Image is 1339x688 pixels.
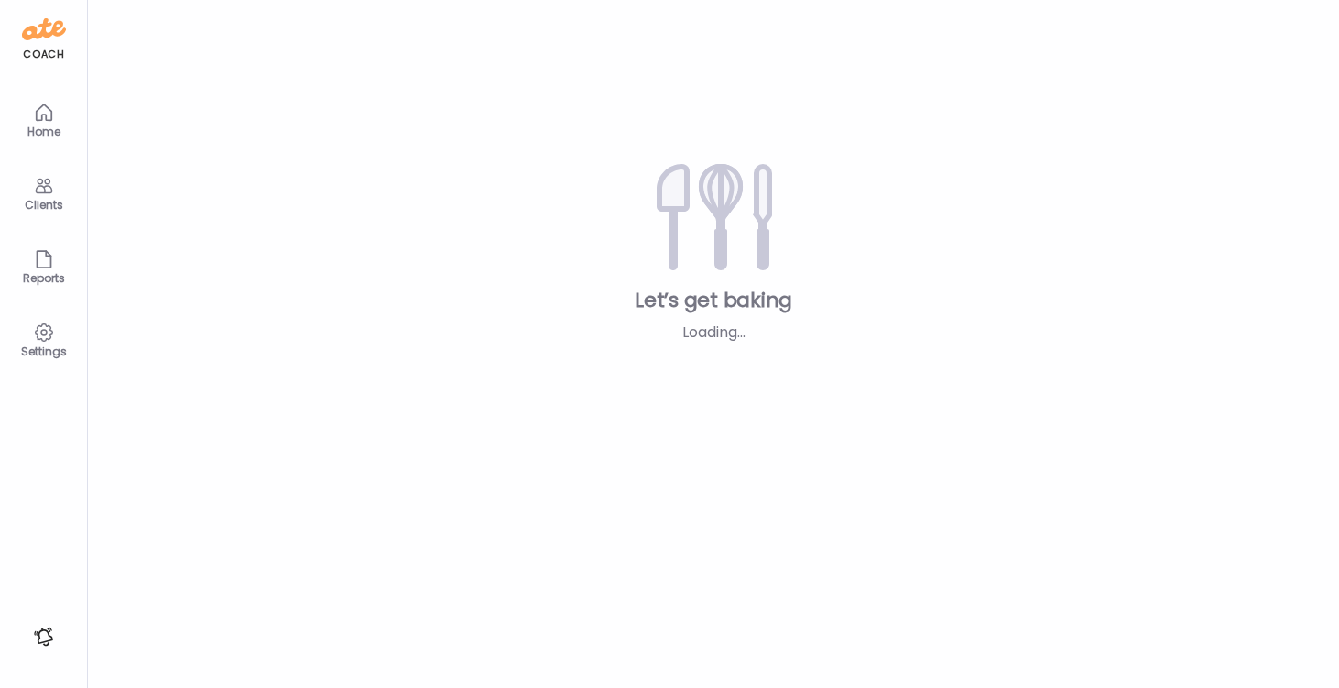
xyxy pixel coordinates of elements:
img: ate [22,15,66,44]
div: Loading... [586,322,842,344]
div: Reports [11,272,77,284]
div: Let’s get baking [117,287,1310,314]
div: Clients [11,199,77,211]
div: Home [11,126,77,137]
div: Settings [11,345,77,357]
div: coach [23,47,64,62]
